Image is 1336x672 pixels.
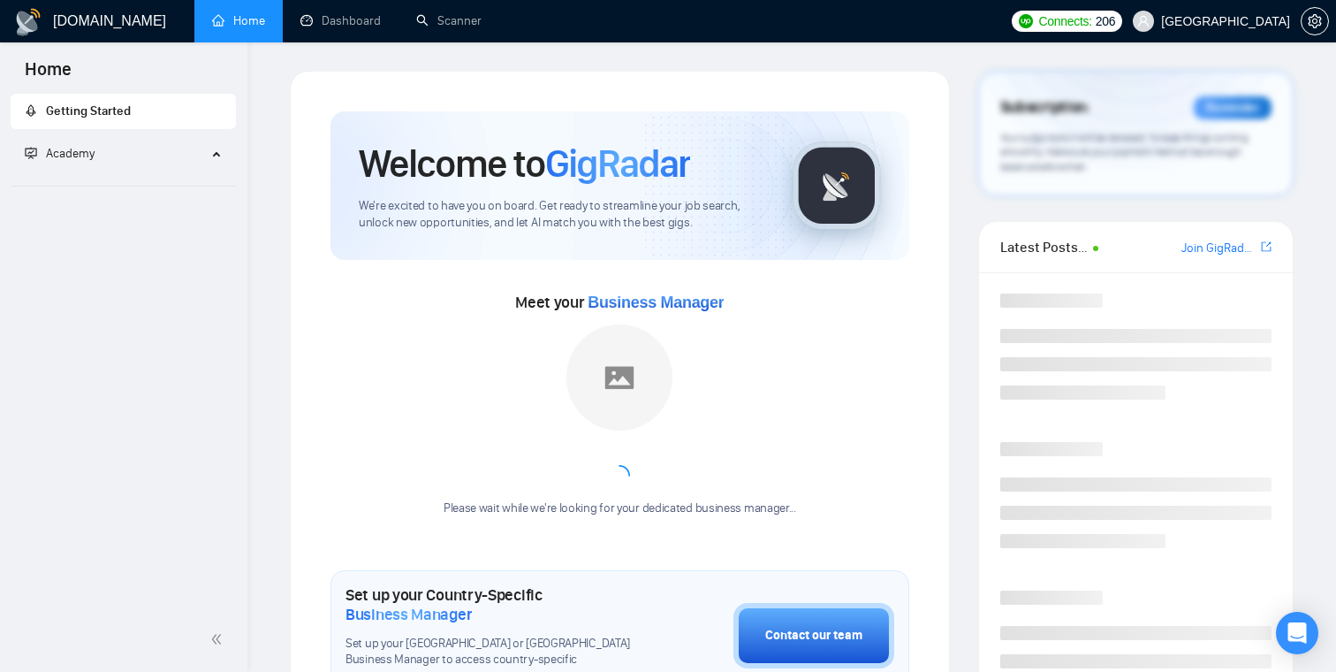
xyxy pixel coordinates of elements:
span: loading [609,465,630,486]
li: Getting Started [11,94,236,129]
span: Getting Started [46,103,131,118]
button: setting [1301,7,1329,35]
span: double-left [210,630,228,648]
span: Meet your [515,293,724,312]
span: 206 [1096,11,1115,31]
a: searchScanner [416,13,482,28]
div: Reminder [1194,96,1271,119]
span: fund-projection-screen [25,147,37,159]
span: Business Manager [588,294,724,311]
img: upwork-logo.png [1019,14,1033,28]
button: Contact our team [733,603,894,668]
a: dashboardDashboard [300,13,381,28]
div: Please wait while we're looking for your dedicated business manager... [433,500,807,517]
span: Connects: [1038,11,1091,31]
h1: Welcome to [359,140,690,187]
li: Academy Homepage [11,179,236,190]
span: Latest Posts from the GigRadar Community [1000,236,1088,258]
span: Home [11,57,86,94]
a: export [1261,239,1271,256]
span: We're excited to have you on board. Get ready to streamline your job search, unlock new opportuni... [359,198,764,232]
span: Your subscription will be renewed. To keep things running smoothly, make sure your payment method... [1000,131,1249,173]
a: Join GigRadar Slack Community [1181,239,1257,258]
a: setting [1301,14,1329,28]
span: Academy [46,146,95,161]
span: GigRadar [545,140,690,187]
img: logo [14,8,42,36]
h1: Set up your Country-Specific [345,585,645,624]
a: homeHome [212,13,265,28]
span: Subscription [1000,93,1088,123]
div: Open Intercom Messenger [1276,612,1318,654]
span: setting [1302,14,1328,28]
img: placeholder.png [566,325,672,431]
span: Academy [25,146,95,161]
span: user [1137,15,1150,27]
div: Contact our team [765,626,862,645]
span: rocket [25,104,37,117]
img: gigradar-logo.png [793,141,881,230]
span: export [1261,240,1271,254]
span: Business Manager [345,605,472,624]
